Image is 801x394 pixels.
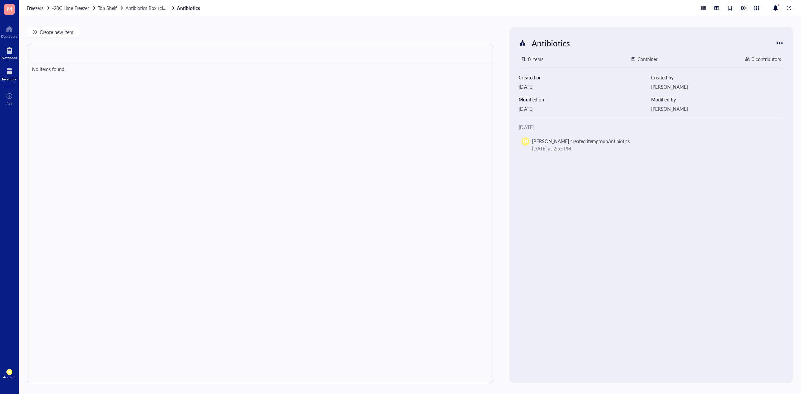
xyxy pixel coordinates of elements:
[651,83,784,90] div: [PERSON_NAME]
[528,55,543,63] div: 0 items
[651,74,784,81] div: Created by
[125,5,170,11] span: Antibiotics Box (clear)
[637,55,657,63] div: Container
[519,96,651,103] div: Modified on
[651,96,784,103] div: Modified by
[519,123,784,131] div: [DATE]
[752,55,781,63] div: 0 contributors
[40,29,73,35] span: Create new item
[519,105,651,112] div: [DATE]
[2,66,17,81] a: Inventory
[98,5,117,11] span: Top Shelf
[651,105,784,112] div: [PERSON_NAME]
[1,24,18,38] a: Dashboard
[52,5,96,11] a: -20C Lime Freezer
[6,101,13,105] div: Add
[52,5,89,11] span: -20C Lime Freezer
[2,77,17,81] div: Inventory
[529,36,572,50] div: Antibiotics
[532,145,776,152] div: [DATE] at 2:55 PM
[32,65,65,73] div: No items found.
[532,137,629,145] div: [PERSON_NAME] created itemgroup
[608,138,630,144] div: Antibiotics
[7,4,12,13] span: M
[3,375,16,379] div: Account
[98,5,176,11] a: Top ShelfAntibiotics Box (clear)
[2,45,17,60] a: Notebook
[2,56,17,60] div: Notebook
[27,5,51,11] a: Freezers
[27,5,43,11] span: Freezers
[523,138,528,144] span: EN
[519,74,651,81] div: Created on
[1,34,18,38] div: Dashboard
[519,83,651,90] div: [DATE]
[177,5,201,11] a: Antibiotics
[27,27,79,37] button: Create new item
[8,370,11,373] span: EN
